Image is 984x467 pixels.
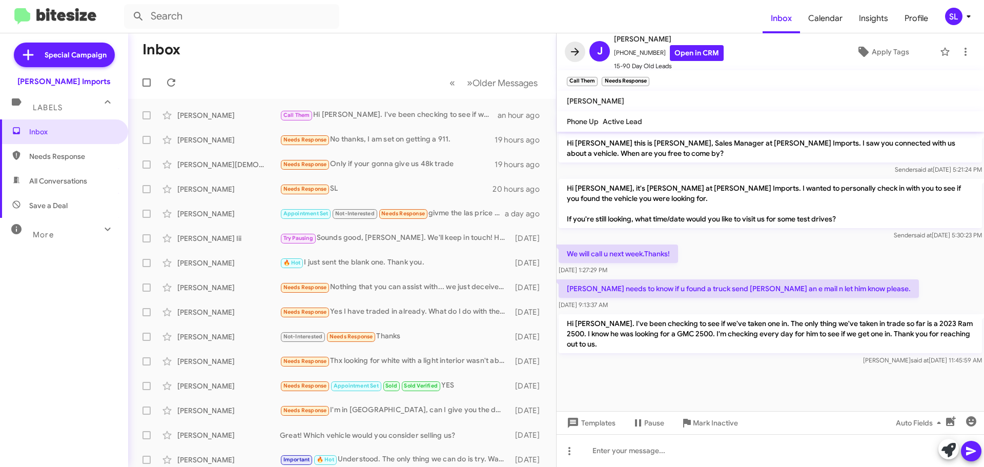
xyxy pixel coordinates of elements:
[915,166,933,173] span: said at
[177,159,280,170] div: [PERSON_NAME][DEMOGRAPHIC_DATA]
[614,61,724,71] span: 15-90 Day Old Leads
[644,414,664,432] span: Pause
[177,282,280,293] div: [PERSON_NAME]
[559,245,678,263] p: We will call u next week.Thanks!
[283,112,310,118] span: Call Them
[29,176,87,186] span: All Conversations
[280,380,510,392] div: YES
[672,414,746,432] button: Mark Inactive
[280,134,495,146] div: No thanks, I am set on getting a 911.
[283,259,301,266] span: 🔥 Hot
[280,355,510,367] div: Thx looking for white with a light interior wasn't able to follow the link I'll look at website
[177,110,280,120] div: [PERSON_NAME]
[14,43,115,67] a: Special Campaign
[851,4,896,33] a: Insights
[597,43,603,59] span: J
[495,135,548,145] div: 19 hours ago
[283,358,327,364] span: Needs Response
[895,166,982,173] span: Sender [DATE] 5:21:24 PM
[33,230,54,239] span: More
[559,301,608,309] span: [DATE] 9:13:37 AM
[177,455,280,465] div: [PERSON_NAME]
[461,72,544,93] button: Next
[29,200,68,211] span: Save a Deal
[142,42,180,58] h1: Inbox
[334,382,379,389] span: Appointment Set
[510,405,548,416] div: [DATE]
[280,158,495,170] div: Only if your gonna give us 48k trade
[280,109,498,121] div: Hi [PERSON_NAME]. I've been checking to see if we've taken one in. The only thing we've taken in ...
[124,4,339,29] input: Search
[177,430,280,440] div: [PERSON_NAME]
[936,8,973,25] button: SL
[914,231,932,239] span: said at
[283,382,327,389] span: Needs Response
[510,356,548,367] div: [DATE]
[45,50,107,60] span: Special Campaign
[280,306,510,318] div: Yes I have traded in already. What do I do with the old plates?
[280,404,510,416] div: I'm in [GEOGRAPHIC_DATA], can I give you the details and you can give me approximate How much?
[567,117,599,126] span: Phone Up
[624,414,672,432] button: Pause
[614,33,724,45] span: [PERSON_NAME]
[177,356,280,367] div: [PERSON_NAME]
[763,4,800,33] a: Inbox
[510,258,548,268] div: [DATE]
[177,184,280,194] div: [PERSON_NAME]
[177,135,280,145] div: [PERSON_NAME]
[559,279,919,298] p: [PERSON_NAME] needs to know if u found a truck send [PERSON_NAME] an e mail n let him know please.
[614,45,724,61] span: [PHONE_NUMBER]
[510,430,548,440] div: [DATE]
[177,233,280,243] div: [PERSON_NAME] Iii
[404,382,438,389] span: Sold Verified
[911,356,929,364] span: said at
[567,96,624,106] span: [PERSON_NAME]
[280,257,510,269] div: I just sent the blank one. Thank you.
[283,186,327,192] span: Needs Response
[283,161,327,168] span: Needs Response
[330,333,373,340] span: Needs Response
[283,210,329,217] span: Appointment Set
[559,179,982,228] p: Hi [PERSON_NAME], it's [PERSON_NAME] at [PERSON_NAME] Imports. I wanted to personally check in wi...
[693,414,738,432] span: Mark Inactive
[177,307,280,317] div: [PERSON_NAME]
[17,76,111,87] div: [PERSON_NAME] Imports
[385,382,397,389] span: Sold
[317,456,334,463] span: 🔥 Hot
[830,43,935,61] button: Apply Tags
[510,455,548,465] div: [DATE]
[177,209,280,219] div: [PERSON_NAME]
[177,258,280,268] div: [PERSON_NAME]
[283,407,327,414] span: Needs Response
[280,281,510,293] div: Nothing that you can assist with... we just deceived to wait!
[280,232,510,244] div: Sounds good, [PERSON_NAME]. We'll keep in touch! Have a great night!
[510,233,548,243] div: [DATE]
[894,231,982,239] span: Sender [DATE] 5:30:23 PM
[603,117,642,126] span: Active Lead
[888,414,953,432] button: Auto Fields
[493,184,548,194] div: 20 hours ago
[280,331,510,342] div: Thanks
[280,454,510,465] div: Understood. The only thing we can do is try. Was there any particular vehicle you had in mind to ...
[177,405,280,416] div: [PERSON_NAME]
[283,235,313,241] span: Try Pausing
[896,4,936,33] a: Profile
[283,456,310,463] span: Important
[559,134,982,163] p: Hi [PERSON_NAME] this is [PERSON_NAME], Sales Manager at [PERSON_NAME] Imports. I saw you connect...
[33,103,63,112] span: Labels
[177,332,280,342] div: [PERSON_NAME]
[283,136,327,143] span: Needs Response
[280,430,510,440] div: Great! Which vehicle would you consider selling us?
[280,183,493,195] div: SL
[896,414,945,432] span: Auto Fields
[559,314,982,353] p: Hi [PERSON_NAME]. I've been checking to see if we've taken one in. The only thing we've taken in ...
[29,151,116,161] span: Needs Response
[505,209,548,219] div: a day ago
[800,4,851,33] a: Calendar
[565,414,616,432] span: Templates
[498,110,548,120] div: an hour ago
[510,381,548,391] div: [DATE]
